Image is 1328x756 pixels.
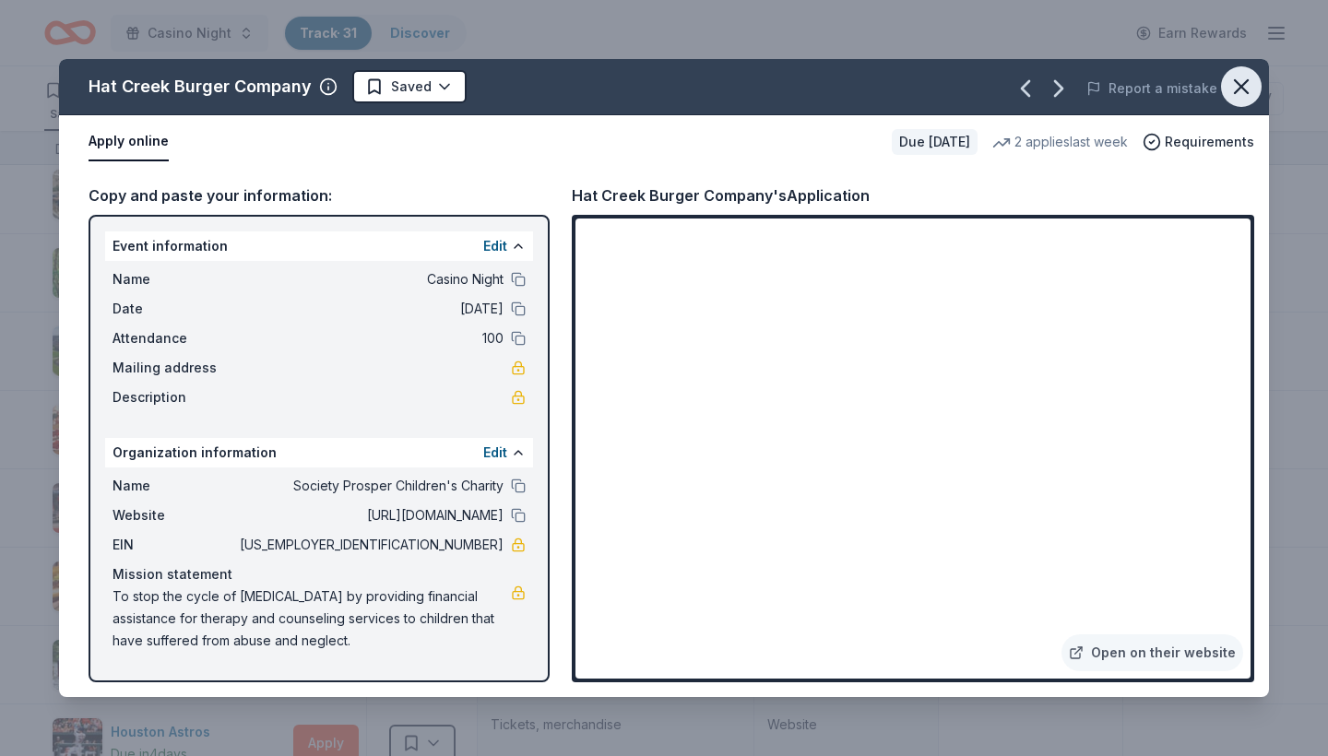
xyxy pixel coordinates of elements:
[236,534,504,556] span: [US_EMPLOYER_IDENTIFICATION_NUMBER]
[113,475,236,497] span: Name
[236,298,504,320] span: [DATE]
[236,327,504,349] span: 100
[89,123,169,161] button: Apply online
[1061,634,1243,671] a: Open on their website
[113,327,236,349] span: Attendance
[1143,131,1254,153] button: Requirements
[483,442,507,464] button: Edit
[113,534,236,556] span: EIN
[113,386,236,408] span: Description
[113,268,236,290] span: Name
[391,76,432,98] span: Saved
[1165,131,1254,153] span: Requirements
[236,504,504,526] span: [URL][DOMAIN_NAME]
[572,183,870,207] div: Hat Creek Burger Company's Application
[892,129,978,155] div: Due [DATE]
[89,72,312,101] div: Hat Creek Burger Company
[89,183,550,207] div: Copy and paste your information:
[113,504,236,526] span: Website
[352,70,467,103] button: Saved
[113,298,236,320] span: Date
[113,563,526,585] div: Mission statement
[236,268,504,290] span: Casino Night
[992,131,1128,153] div: 2 applies last week
[483,235,507,257] button: Edit
[105,438,533,467] div: Organization information
[1086,77,1217,100] button: Report a mistake
[113,357,236,379] span: Mailing address
[105,231,533,261] div: Event information
[236,475,504,497] span: Society Prosper Children's Charity
[113,585,511,652] span: To stop the cycle of [MEDICAL_DATA] by providing financial assistance for therapy and counseling ...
